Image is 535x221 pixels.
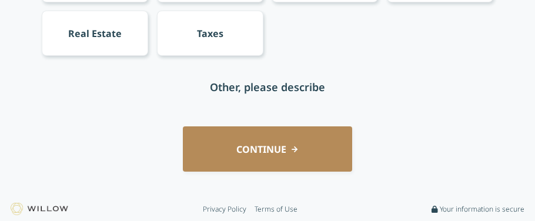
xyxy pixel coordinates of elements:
span: Your information is secure [440,205,524,214]
img: Willow logo [11,203,68,215]
a: Terms of Use [255,205,297,214]
div: Real Estate [68,26,122,41]
a: Privacy Policy [203,205,246,214]
div: Other, please describe [210,79,325,95]
div: Taxes [197,26,223,41]
button: CONTINUE [183,126,352,172]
